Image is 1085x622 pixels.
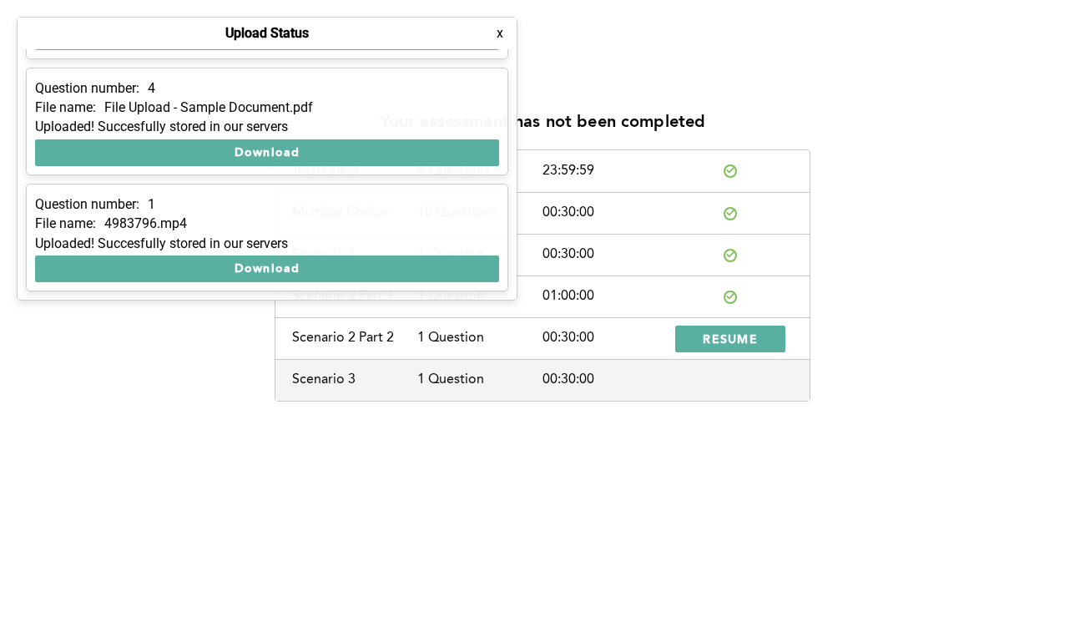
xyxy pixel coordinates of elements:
button: Download [35,255,499,282]
p: 4 [148,81,155,96]
p: File Upload - Sample Document.pdf [104,100,313,115]
div: 00:30:00 [542,205,668,220]
p: File name: [35,100,96,115]
div: Uploaded! Succesfully stored in our servers [35,236,499,251]
p: 4983796.mp4 [104,216,187,231]
div: Uploaded! Succesfully stored in our servers [35,119,499,134]
button: x [492,25,508,42]
p: 1 [148,197,155,212]
div: 1 Question [417,331,542,346]
p: Question number: [35,81,139,96]
p: Question number: [35,197,139,212]
div: 23:59:59 [542,164,668,179]
span: RESUME [703,331,758,346]
button: Show Uploads [17,17,164,43]
div: Scenario 2 Part 2 [292,331,417,346]
p: Your assessment has not been completed [380,114,706,133]
p: File name: [35,216,96,231]
div: Scenario 3 [292,372,417,387]
h4: Upload Status [225,26,309,41]
div: 00:30:00 [542,372,668,387]
div: 00:30:00 [542,247,668,262]
button: Download [35,139,499,166]
div: 01:00:00 [542,289,668,304]
button: RESUME [675,326,785,352]
div: 00:30:00 [542,331,668,346]
div: 1 Question [417,372,542,387]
